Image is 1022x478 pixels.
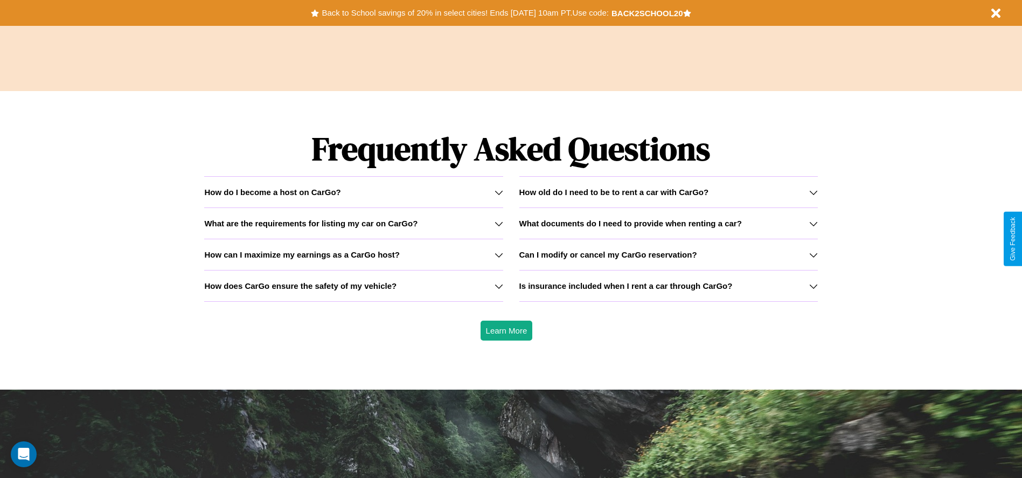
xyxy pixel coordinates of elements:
[204,121,817,176] h1: Frequently Asked Questions
[519,281,733,290] h3: Is insurance included when I rent a car through CarGo?
[611,9,683,18] b: BACK2SCHOOL20
[204,281,397,290] h3: How does CarGo ensure the safety of my vehicle?
[519,250,697,259] h3: Can I modify or cancel my CarGo reservation?
[519,219,742,228] h3: What documents do I need to provide when renting a car?
[204,250,400,259] h3: How can I maximize my earnings as a CarGo host?
[204,188,340,197] h3: How do I become a host on CarGo?
[1009,217,1017,261] div: Give Feedback
[319,5,611,20] button: Back to School savings of 20% in select cities! Ends [DATE] 10am PT.Use code:
[11,441,37,467] div: Open Intercom Messenger
[204,219,418,228] h3: What are the requirements for listing my car on CarGo?
[519,188,709,197] h3: How old do I need to be to rent a car with CarGo?
[481,321,533,341] button: Learn More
